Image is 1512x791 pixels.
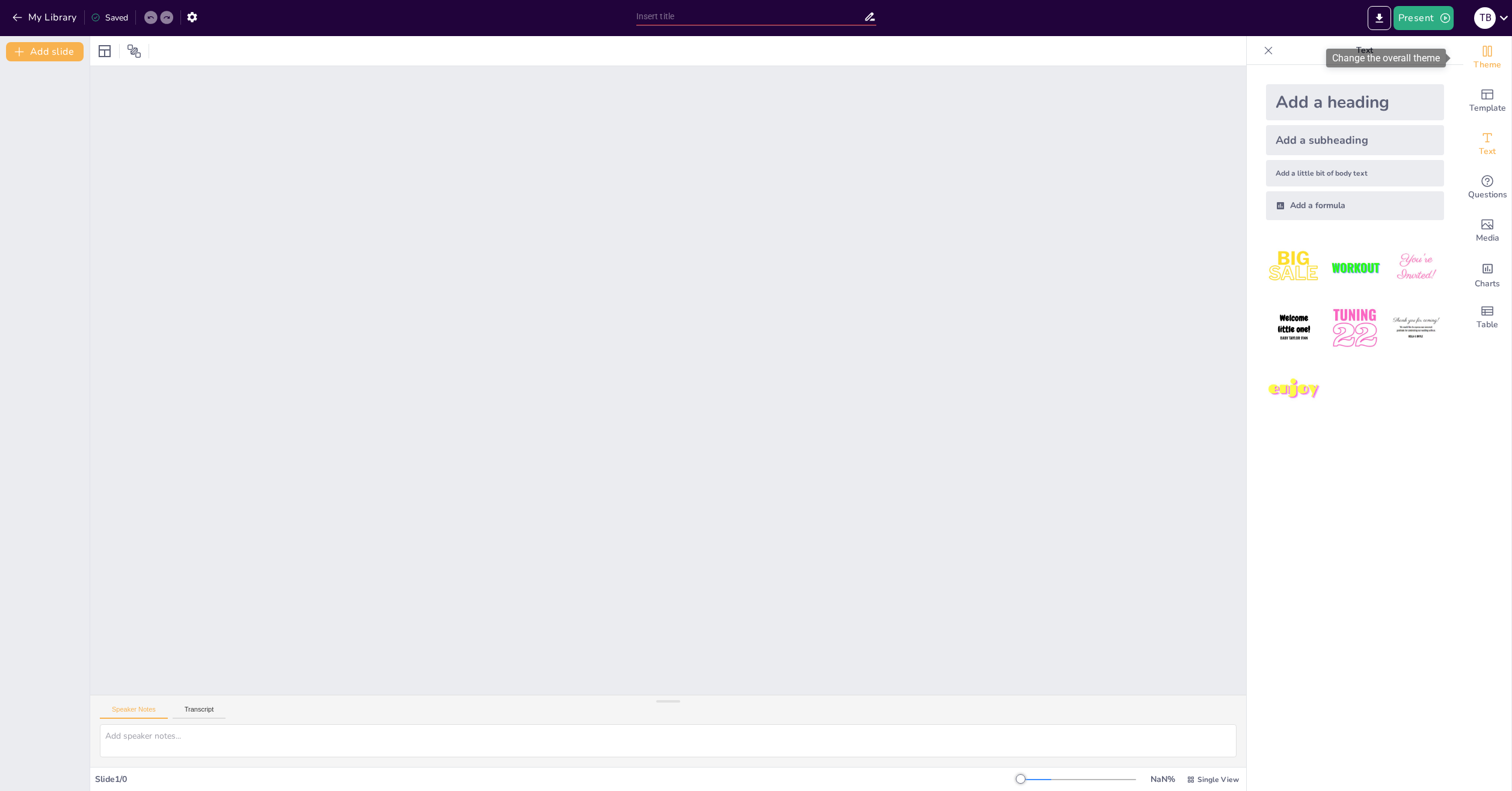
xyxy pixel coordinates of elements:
span: Single View [1197,775,1239,784]
button: Transcript [173,706,226,719]
span: Theme [1474,58,1501,72]
button: My Library [9,8,82,27]
span: Questions [1468,188,1507,202]
button: Speaker Notes [100,706,168,719]
div: Add a little bit of body text [1266,160,1444,186]
div: Add a table [1463,296,1511,339]
div: NaN % [1148,774,1177,785]
div: Add text boxes [1463,123,1511,166]
div: Change the overall theme [1463,36,1511,79]
img: 7.jpeg [1266,362,1322,417]
button: Add slide [6,42,84,61]
span: Media [1476,232,1499,245]
div: Get real-time input from your audience [1463,166,1511,209]
button: Export to PowerPoint [1368,6,1391,30]
div: Slide 1 / 0 [95,774,1021,785]
span: Template [1469,102,1506,115]
img: 4.jpeg [1266,300,1322,356]
div: Add a heading [1266,84,1444,120]
img: 5.jpeg [1327,300,1383,356]
div: Add charts and graphs [1463,253,1511,296]
button: T B [1474,6,1496,30]
div: Change the overall theme [1326,49,1446,67]
img: 2.jpeg [1327,239,1383,295]
p: Text [1278,36,1451,65]
span: Charts [1475,277,1500,291]
span: Text [1479,145,1496,158]
img: 3.jpeg [1388,239,1444,295]
button: Present [1394,6,1454,30]
div: Add ready made slides [1463,79,1511,123]
span: Table [1477,318,1498,331]
div: Layout [95,42,114,61]
img: 1.jpeg [1266,239,1322,295]
div: Saved [91,12,128,23]
img: 6.jpeg [1388,300,1444,356]
div: Add a formula [1266,191,1444,220]
div: Add a subheading [1266,125,1444,155]
span: Position [127,44,141,58]
div: Add images, graphics, shapes or video [1463,209,1511,253]
div: T B [1474,7,1496,29]
input: Insert title [636,8,864,25]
